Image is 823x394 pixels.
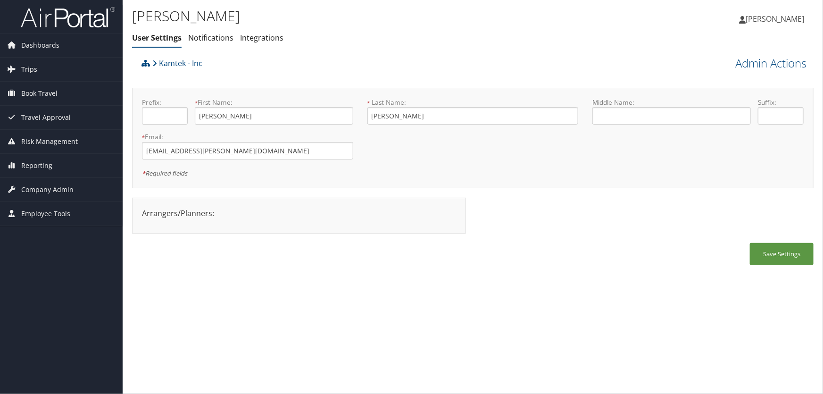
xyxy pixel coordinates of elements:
span: Trips [21,58,37,81]
img: airportal-logo.png [21,6,115,28]
a: Admin Actions [735,55,806,71]
span: Book Travel [21,82,58,105]
span: Company Admin [21,178,74,201]
span: Dashboards [21,34,59,57]
a: [PERSON_NAME] [739,5,814,33]
a: Notifications [188,33,233,43]
button: Save Settings [750,243,814,265]
label: Suffix: [758,98,804,107]
a: User Settings [132,33,182,43]
div: Arrangers/Planners: [135,208,463,219]
h1: [PERSON_NAME] [132,6,586,26]
span: Travel Approval [21,106,71,129]
label: Middle Name: [592,98,751,107]
span: [PERSON_NAME] [746,14,804,24]
a: Integrations [240,33,283,43]
label: First Name: [195,98,353,107]
label: Email: [142,132,353,142]
span: Reporting [21,154,52,177]
label: Last Name: [367,98,579,107]
label: Prefix: [142,98,188,107]
span: Risk Management [21,130,78,153]
span: Employee Tools [21,202,70,226]
a: Kamtek - Inc [152,54,202,73]
em: Required fields [142,169,187,177]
